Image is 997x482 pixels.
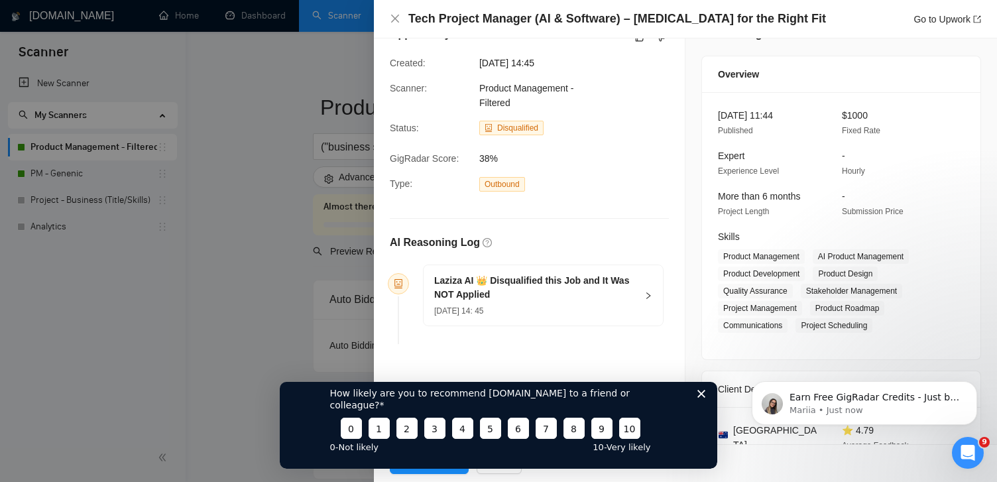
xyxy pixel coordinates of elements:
[408,11,826,27] h4: Tech Project Manager (AI & Software) – [MEDICAL_DATA] for the Right Fit
[497,123,538,133] span: Disqualified
[718,249,805,264] span: Product Management
[434,274,636,302] h5: Laziza AI 👑 Disqualified this Job and It Was NOT Applied
[644,292,652,300] span: right
[842,191,845,202] span: -
[813,267,878,281] span: Product Design
[483,238,492,247] span: question-circle
[979,437,990,448] span: 9
[390,153,459,164] span: GigRadar Score:
[718,231,740,242] span: Skills
[718,267,805,281] span: Product Development
[810,301,885,316] span: Product Roadmap
[479,177,525,192] span: Outbound
[390,13,400,25] button: Close
[485,124,493,132] span: robot
[390,178,412,189] span: Type:
[394,279,403,288] span: robot
[718,126,753,135] span: Published
[390,13,400,24] span: close
[718,371,965,407] div: Client Details
[718,284,793,298] span: Quality Assurance
[390,123,419,133] span: Status:
[479,56,678,70] span: [DATE] 14:45
[973,15,981,23] span: export
[479,83,573,108] span: Product Management - Filtered
[842,126,880,135] span: Fixed Rate
[390,58,426,68] span: Created:
[718,151,744,161] span: Expert
[842,207,904,216] span: Submission Price
[813,249,909,264] span: AI Product Management
[718,166,779,176] span: Experience Level
[795,318,872,333] span: Project Scheduling
[913,14,981,25] a: Go to Upworkexport
[718,110,773,121] span: [DATE] 11:44
[390,83,427,93] span: Scanner:
[718,67,759,82] span: Overview
[718,191,801,202] span: More than 6 months
[719,430,728,440] img: 🇦🇺
[718,301,802,316] span: Project Management
[479,151,678,166] span: 38%
[732,353,997,446] iframe: Intercom notifications message
[718,207,769,216] span: Project Length
[952,437,984,469] iframe: Intercom live chat
[842,110,868,121] span: $1000
[390,235,480,251] h5: AI Reasoning Log
[842,166,865,176] span: Hourly
[280,382,717,469] iframe: Survey from GigRadar.io
[842,151,845,161] span: -
[718,318,788,333] span: Communications
[434,306,483,316] span: [DATE] 14: 45
[801,284,902,298] span: Stakeholder Management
